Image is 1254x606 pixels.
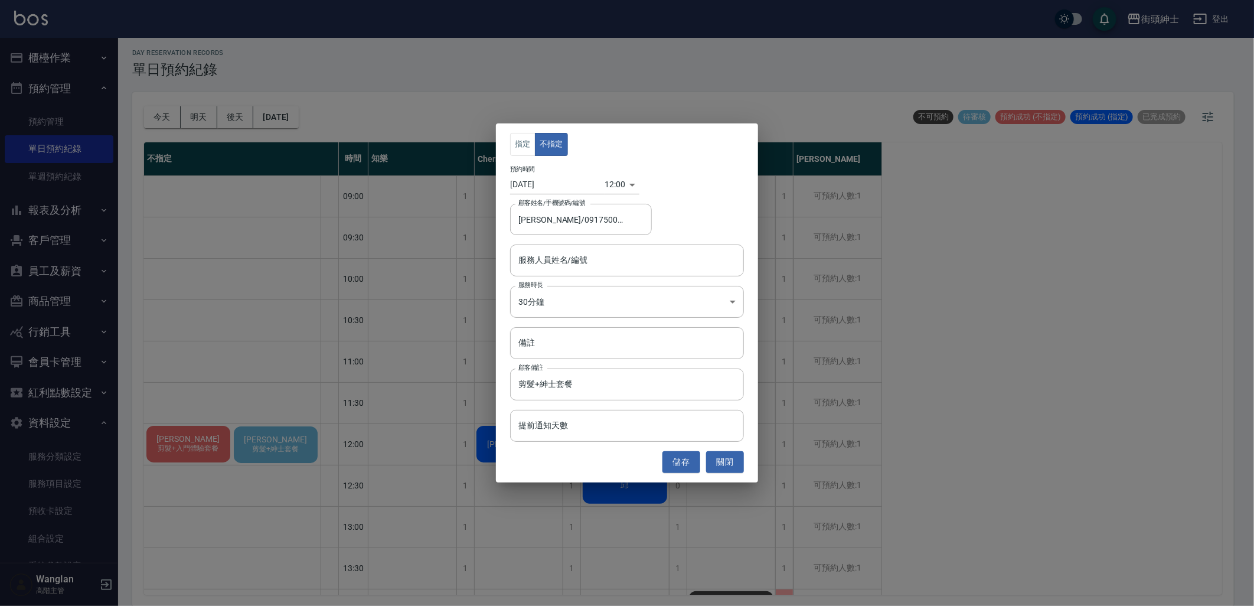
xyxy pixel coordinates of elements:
button: 關閉 [706,451,744,473]
button: 儲存 [662,451,700,473]
div: 12:00 [605,175,625,194]
label: 服務時長 [518,281,543,289]
button: 不指定 [535,133,568,156]
button: 指定 [510,133,535,156]
label: 預約時間 [510,165,535,174]
label: 顧客姓名/手機號碼/編號 [518,198,586,207]
div: 30分鐘 [510,286,744,318]
label: 顧客備註 [518,363,543,372]
input: Choose date, selected date is 2025-08-13 [510,175,605,194]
